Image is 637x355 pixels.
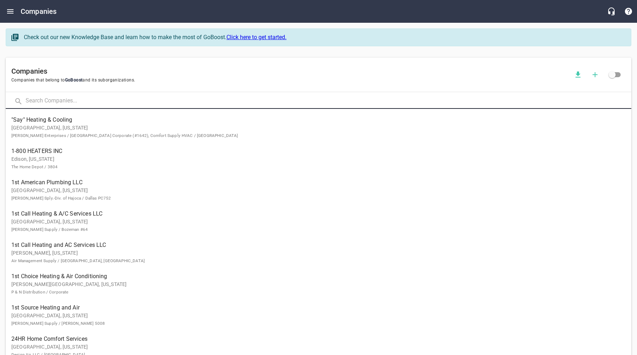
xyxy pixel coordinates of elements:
a: 1st Call Heating & A/C Services LLC[GEOGRAPHIC_DATA], [US_STATE][PERSON_NAME] Supply / Bozeman #64 [6,206,631,237]
a: 1st Call Heating and AC Services LLC[PERSON_NAME], [US_STATE]Air Management Supply / [GEOGRAPHIC_... [6,237,631,268]
a: Click here to get started. [226,34,287,41]
span: 1st Source Heating and Air [11,303,614,312]
button: Add a new company [587,66,604,83]
p: Edison, [US_STATE] [11,155,614,170]
small: P & N Distribution / Corporate [11,290,69,295]
a: 1st American Plumbing LLC[GEOGRAPHIC_DATA], [US_STATE][PERSON_NAME] Sply.-Div. of Hajoca / Dallas... [6,174,631,206]
small: Air Management Supply / [GEOGRAPHIC_DATA], [GEOGRAPHIC_DATA] [11,258,145,263]
p: [GEOGRAPHIC_DATA], [US_STATE] [11,124,614,139]
span: 1st Choice Heating & Air Conditioning [11,272,614,281]
p: [PERSON_NAME], [US_STATE] [11,249,614,264]
span: GoBoost [65,78,83,83]
small: [PERSON_NAME] Sply.-Div. of Hajoca / Dallas PC752 [11,196,111,201]
button: Live Chat [603,3,620,20]
p: [GEOGRAPHIC_DATA], [US_STATE] [11,187,614,202]
h6: Companies [11,65,569,77]
a: 1st Source Heating and Air[GEOGRAPHIC_DATA], [US_STATE][PERSON_NAME] Supply / [PERSON_NAME] 5008 [6,300,631,331]
a: "Say" Heating & Cooling[GEOGRAPHIC_DATA], [US_STATE][PERSON_NAME] Enterprises / [GEOGRAPHIC_DATA]... [6,112,631,143]
small: [PERSON_NAME] Supply / Bozeman #64 [11,227,88,232]
input: Search Companies... [26,94,631,109]
a: 1-800 HEATERS INCEdison, [US_STATE]The Home Depot / 3804 [6,143,631,174]
span: "Say" Heating & Cooling [11,116,614,124]
p: [GEOGRAPHIC_DATA], [US_STATE] [11,312,614,327]
small: The Home Depot / 3804 [11,164,58,169]
span: 1st Call Heating and AC Services LLC [11,241,614,249]
small: [PERSON_NAME] Supply / [PERSON_NAME] 5008 [11,321,105,326]
button: Download companies [569,66,587,83]
h6: Companies [21,6,57,17]
div: Check out our new Knowledge Base and learn how to make the most of GoBoost. [24,33,624,42]
span: Companies that belong to and its suborganizations. [11,77,569,84]
span: Click to view all companies [604,66,621,83]
span: 24HR Home Comfort Services [11,335,614,343]
button: Open drawer [2,3,19,20]
span: 1-800 HEATERS INC [11,147,614,155]
p: [GEOGRAPHIC_DATA], [US_STATE] [11,218,614,233]
span: 1st Call Heating & A/C Services LLC [11,210,614,218]
span: 1st American Plumbing LLC [11,178,614,187]
small: [PERSON_NAME] Enterprises / [GEOGRAPHIC_DATA] Corporate (#1642), Comfort Supply HVAC / [GEOGRAPHI... [11,133,238,138]
p: [PERSON_NAME][GEOGRAPHIC_DATA], [US_STATE] [11,281,614,296]
a: 1st Choice Heating & Air Conditioning[PERSON_NAME][GEOGRAPHIC_DATA], [US_STATE]P & N Distribution... [6,268,631,300]
button: Support Portal [620,3,637,20]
